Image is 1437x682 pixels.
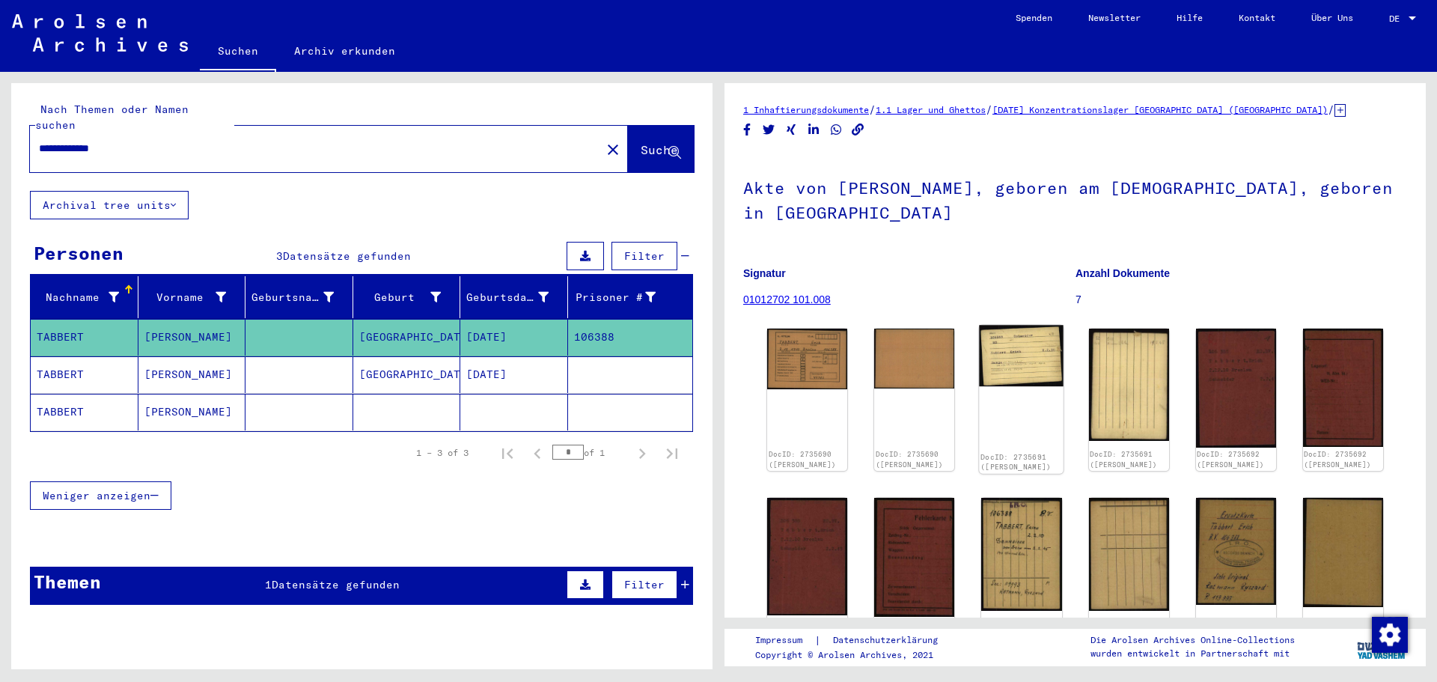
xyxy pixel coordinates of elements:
[1076,267,1170,279] b: Anzahl Dokumente
[43,489,150,502] span: Weniger anzeigen
[986,103,992,116] span: /
[144,290,227,305] div: Vorname
[874,498,954,617] img: 002.jpg
[1303,498,1383,607] img: 002.jpg
[624,578,665,591] span: Filter
[1197,450,1264,469] a: DocID: 2735692 ([PERSON_NAME])
[767,498,847,615] img: 001.jpg
[1089,498,1169,612] img: 002.jpg
[743,267,786,279] b: Signatur
[568,319,693,356] mat-cell: 106388
[276,249,283,263] span: 3
[869,103,876,116] span: /
[1354,628,1410,666] img: yv_logo.png
[611,242,677,270] button: Filter
[1090,450,1157,469] a: DocID: 2735691 ([PERSON_NAME])
[806,121,822,139] button: Share on LinkedIn
[35,103,189,132] mat-label: Nach Themen oder Namen suchen
[769,450,836,469] a: DocID: 2735690 ([PERSON_NAME])
[743,104,869,115] a: 1 Inhaftierungsdokumente
[34,568,101,595] div: Themen
[251,290,334,305] div: Geburtsname
[31,394,138,430] mat-cell: TABBERT
[755,648,956,662] p: Copyright © Arolsen Archives, 2021
[359,285,460,309] div: Geburt‏
[251,285,353,309] div: Geburtsname
[657,438,687,468] button: Last page
[37,290,119,305] div: Nachname
[522,438,552,468] button: Previous page
[31,319,138,356] mat-cell: TABBERT
[981,498,1061,612] img: 001.jpg
[138,394,246,430] mat-cell: [PERSON_NAME]
[31,356,138,393] mat-cell: TABBERT
[821,633,956,648] a: Datenschutzerklärung
[755,633,956,648] div: |
[1090,647,1295,660] p: wurden entwickelt in Partnerschaft mit
[874,329,954,389] img: 002.jpg
[876,450,943,469] a: DocID: 2735690 ([PERSON_NAME])
[1389,13,1406,24] span: DE
[353,276,461,318] mat-header-cell: Geburt‏
[992,104,1328,115] a: [DATE] Konzentrationslager [GEOGRAPHIC_DATA] ([GEOGRAPHIC_DATA])
[138,356,246,393] mat-cell: [PERSON_NAME]
[574,290,656,305] div: Prisoner #
[492,438,522,468] button: First page
[980,325,1064,386] img: 001.jpg
[1328,103,1334,116] span: /
[460,356,568,393] mat-cell: [DATE]
[30,191,189,219] button: Archival tree units
[627,438,657,468] button: Next page
[1196,498,1276,605] img: 001.jpg
[34,240,123,267] div: Personen
[200,33,276,72] a: Suchen
[466,285,567,309] div: Geburtsdatum
[353,356,461,393] mat-cell: [GEOGRAPHIC_DATA]
[743,293,831,305] a: 01012702 101.008
[1304,450,1371,469] a: DocID: 2735692 ([PERSON_NAME])
[272,578,400,591] span: Datensätze gefunden
[1372,617,1408,653] img: Zustimmung ändern
[767,329,847,389] img: 001.jpg
[761,121,777,139] button: Share on Twitter
[31,276,138,318] mat-header-cell: Nachname
[359,290,442,305] div: Geburt‏
[980,452,1052,472] a: DocID: 2735691 ([PERSON_NAME])
[743,153,1407,244] h1: Akte von [PERSON_NAME], geboren am [DEMOGRAPHIC_DATA], geboren in [GEOGRAPHIC_DATA]
[552,445,627,460] div: of 1
[604,141,622,159] mat-icon: close
[641,142,678,157] span: Suche
[245,276,353,318] mat-header-cell: Geburtsname
[416,446,469,460] div: 1 – 3 of 3
[850,121,866,139] button: Copy link
[1090,633,1295,647] p: Die Arolsen Archives Online-Collections
[12,14,188,52] img: Arolsen_neg.svg
[829,121,844,139] button: Share on WhatsApp
[265,578,272,591] span: 1
[1076,292,1407,308] p: 7
[628,126,694,172] button: Suche
[1303,329,1383,446] img: 002.jpg
[466,290,549,305] div: Geburtsdatum
[276,33,413,69] a: Archiv erkunden
[1089,329,1169,441] img: 002.jpg
[37,285,138,309] div: Nachname
[739,121,755,139] button: Share on Facebook
[624,249,665,263] span: Filter
[876,104,986,115] a: 1.1 Lager und Ghettos
[574,285,675,309] div: Prisoner #
[568,276,693,318] mat-header-cell: Prisoner #
[784,121,799,139] button: Share on Xing
[460,319,568,356] mat-cell: [DATE]
[1196,329,1276,448] img: 001.jpg
[598,134,628,164] button: Clear
[755,633,814,648] a: Impressum
[138,276,246,318] mat-header-cell: Vorname
[138,319,246,356] mat-cell: [PERSON_NAME]
[30,481,171,510] button: Weniger anzeigen
[611,570,677,599] button: Filter
[460,276,568,318] mat-header-cell: Geburtsdatum
[353,319,461,356] mat-cell: [GEOGRAPHIC_DATA]
[144,285,245,309] div: Vorname
[283,249,411,263] span: Datensätze gefunden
